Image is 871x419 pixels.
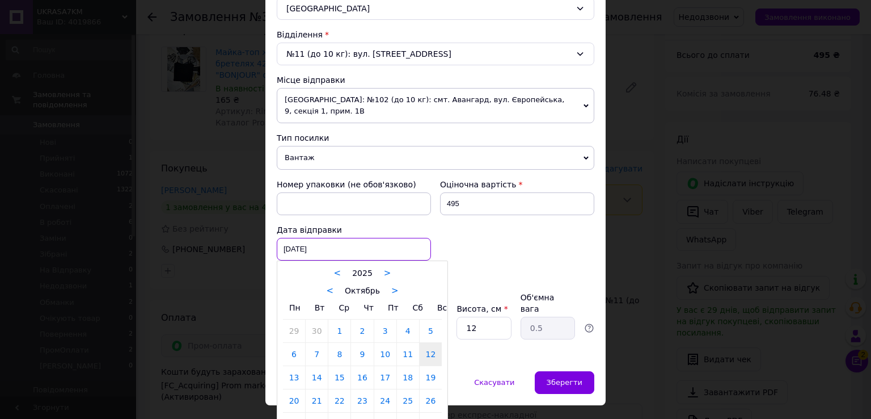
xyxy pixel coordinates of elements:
[328,343,350,366] a: 8
[388,303,399,312] span: Пт
[283,366,305,389] a: 13
[283,343,305,366] a: 6
[384,268,391,278] a: >
[397,343,419,366] a: 11
[374,320,396,342] a: 3
[351,343,373,366] a: 9
[339,303,349,312] span: Ср
[328,366,350,389] a: 15
[374,389,396,412] a: 24
[315,303,325,312] span: Вт
[474,378,514,387] span: Скасувати
[328,320,350,342] a: 1
[397,320,419,342] a: 4
[413,303,423,312] span: Сб
[306,366,328,389] a: 14
[283,389,305,412] a: 20
[547,378,582,387] span: Зберегти
[351,366,373,389] a: 16
[437,303,447,312] span: Вс
[289,303,301,312] span: Пн
[283,320,305,342] a: 29
[306,320,328,342] a: 30
[374,343,396,366] a: 10
[334,268,341,278] a: <
[352,269,373,278] span: 2025
[420,343,442,366] a: 12
[397,366,419,389] a: 18
[306,343,328,366] a: 7
[306,389,328,412] a: 21
[391,286,399,296] a: >
[397,389,419,412] a: 25
[351,389,373,412] a: 23
[420,320,442,342] a: 5
[420,366,442,389] a: 19
[363,303,374,312] span: Чт
[328,389,350,412] a: 22
[374,366,396,389] a: 17
[327,286,334,296] a: <
[420,389,442,412] a: 26
[345,286,380,295] span: Октябрь
[351,320,373,342] a: 2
